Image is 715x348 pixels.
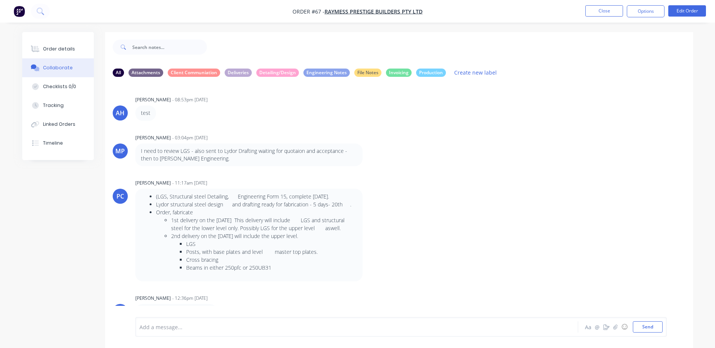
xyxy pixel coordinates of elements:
div: [PERSON_NAME] [135,180,171,186]
div: Engineering Notes [303,69,350,77]
div: [PERSON_NAME] [135,96,171,103]
div: Tracking [43,102,64,109]
p: test [141,109,150,117]
div: Detailing/Design [256,69,299,77]
div: Client Communiation [168,69,220,77]
p: I need to review LGS - also sent to Lydor Drafting waiting for quotaion and acceptance - then to ... [141,147,357,163]
div: [PERSON_NAME] [135,295,171,302]
a: Raymess Prestige Builders Pty Ltd [325,8,423,15]
li: Lydor structural steel design and drafting ready for fabrication - 5 days- 20th . [156,200,357,208]
li: Beams in either 250pfc or 250UB31 [186,264,357,272]
button: Options [627,5,664,17]
div: Attachments [129,69,163,77]
button: Linked Orders [22,115,94,134]
li: Order, fabricate [156,208,357,272]
div: PC [116,192,124,201]
div: Linked Orders [43,121,75,128]
button: Close [585,5,623,17]
button: @ [593,322,602,331]
button: Create new label [450,67,501,78]
button: Timeline [22,134,94,153]
div: Collaborate [43,64,73,71]
div: Timeline [43,140,63,147]
input: Search notes... [132,40,207,55]
button: ☺ [620,322,629,331]
button: Order details [22,40,94,58]
div: Invoicing [386,69,412,77]
div: [PERSON_NAME] [135,134,171,141]
div: - 03:04pm [DATE] [172,134,208,141]
div: Deliveries [225,69,252,77]
div: - 12:36pm [DATE] [172,295,208,302]
div: MP [115,147,125,156]
div: - 08:53pm [DATE] [172,96,208,103]
li: Posts, with base plates and level master top plates. [186,248,357,256]
div: Order details [43,46,75,52]
div: All [113,69,124,77]
li: 1st delivery on the [DATE] This delivery will include LGS and structural steel for the lower leve... [171,216,357,232]
div: Checklists 0/0 [43,83,76,90]
div: AH [116,108,124,118]
div: File Notes [354,69,381,77]
li: LGS [186,240,357,248]
img: Factory [14,6,25,17]
button: Tracking [22,96,94,115]
li: Cross bracing [186,256,357,264]
button: Edit Order [668,5,706,17]
span: Order #67 - [292,8,325,15]
div: - 11:17am [DATE] [172,180,207,186]
li: (LGS, Structural steel Detailing, Engineering Form 15, complete [DATE]. [156,192,357,200]
li: 2nd delivery on the [DATE] will include the upper level. [171,232,357,272]
button: Aa [584,322,593,331]
button: Send [633,321,663,333]
button: Checklists 0/0 [22,77,94,96]
div: Production [416,69,446,77]
button: Collaborate [22,58,94,77]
